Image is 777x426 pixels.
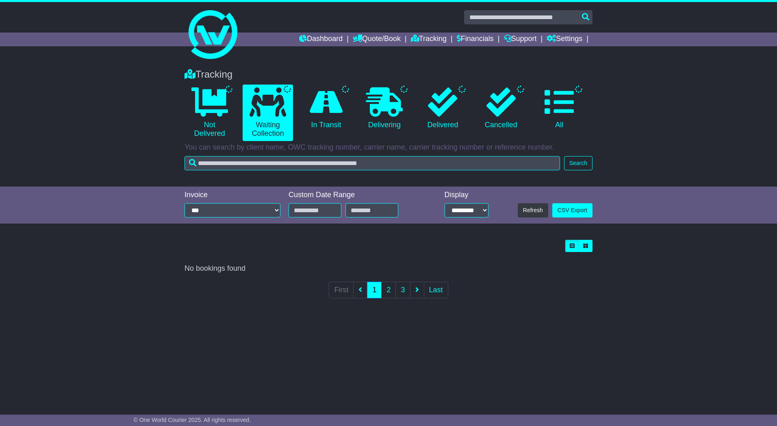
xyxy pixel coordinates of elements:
[299,33,343,46] a: Dashboard
[476,85,526,133] a: Cancelled
[411,33,447,46] a: Tracking
[418,85,468,133] a: Delivered
[395,282,410,298] a: 3
[518,203,548,217] button: Refresh
[457,33,494,46] a: Financials
[359,85,409,133] a: Delivering
[381,282,396,298] a: 2
[564,156,593,170] button: Search
[424,282,448,298] a: Last
[445,191,488,200] div: Display
[134,417,251,423] span: © One World Courier 2025. All rights reserved.
[367,282,382,298] a: 1
[243,85,293,141] a: Waiting Collection
[184,85,234,141] a: Not Delivered
[547,33,582,46] a: Settings
[353,33,401,46] a: Quote/Book
[180,69,597,80] div: Tracking
[184,264,593,273] div: No bookings found
[504,33,537,46] a: Support
[184,143,593,152] p: You can search by client name, OWC tracking number, carrier name, carrier tracking number or refe...
[552,203,593,217] a: CSV Export
[289,191,419,200] div: Custom Date Range
[534,85,584,133] a: All
[184,191,280,200] div: Invoice
[301,85,351,133] a: In Transit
